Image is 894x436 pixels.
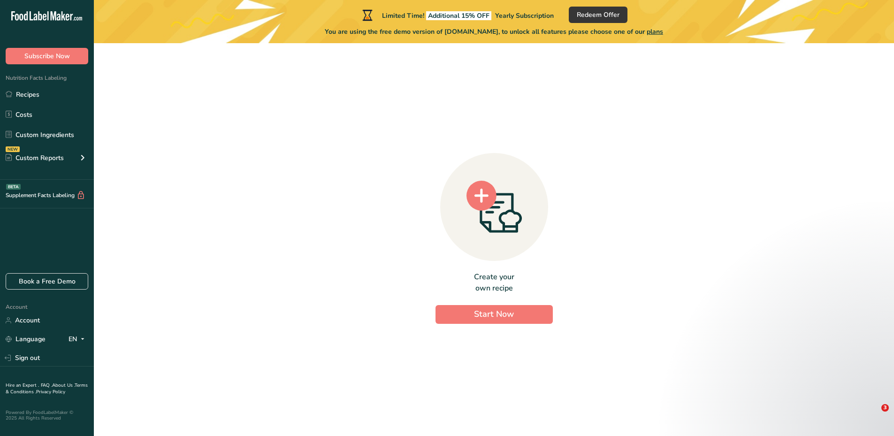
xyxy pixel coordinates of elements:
[6,382,39,389] a: Hire an Expert .
[24,51,70,61] span: Subscribe Now
[6,146,20,152] div: NEW
[6,331,46,347] a: Language
[577,10,619,20] span: Redeem Offer
[69,334,88,345] div: EN
[495,11,554,20] span: Yearly Subscription
[862,404,885,427] iframe: Intercom live chat
[647,27,663,36] span: plans
[426,11,491,20] span: Additional 15% OFF
[569,7,627,23] button: Redeem Offer
[325,27,663,37] span: You are using the free demo version of [DOMAIN_NAME], to unlock all features please choose one of...
[36,389,65,395] a: Privacy Policy
[6,273,88,290] a: Book a Free Demo
[436,271,553,294] div: Create your own recipe
[474,308,514,320] span: Start Now
[436,305,553,324] button: Start Now
[881,404,889,412] span: 3
[6,410,88,421] div: Powered By FoodLabelMaker © 2025 All Rights Reserved
[6,382,88,395] a: Terms & Conditions .
[6,184,21,190] div: BETA
[52,382,75,389] a: About Us .
[41,382,52,389] a: FAQ .
[6,48,88,64] button: Subscribe Now
[360,9,554,21] div: Limited Time!
[6,153,64,163] div: Custom Reports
